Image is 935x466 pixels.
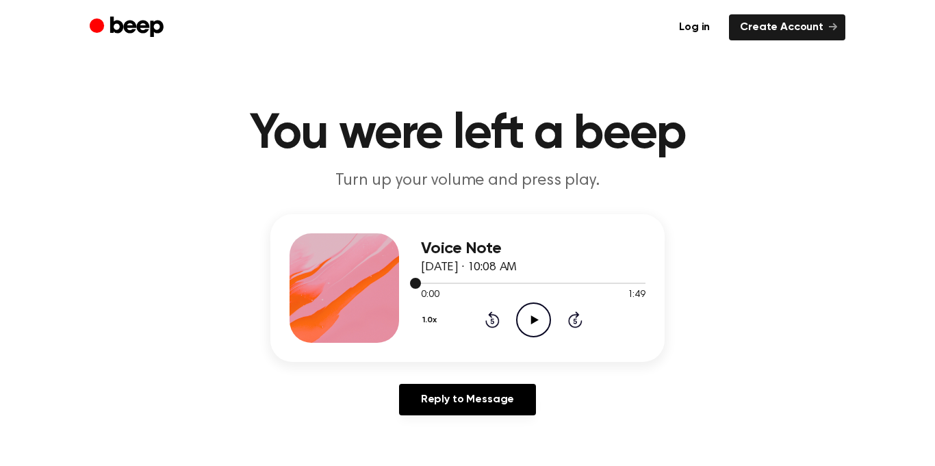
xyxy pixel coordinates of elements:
h1: You were left a beep [117,109,818,159]
span: 1:49 [628,288,645,302]
a: Log in [668,14,721,40]
span: 0:00 [421,288,439,302]
a: Create Account [729,14,845,40]
span: [DATE] · 10:08 AM [421,261,517,274]
h3: Voice Note [421,240,645,258]
a: Beep [90,14,167,41]
a: Reply to Message [399,384,536,415]
p: Turn up your volume and press play. [205,170,730,192]
button: 1.0x [421,309,442,332]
